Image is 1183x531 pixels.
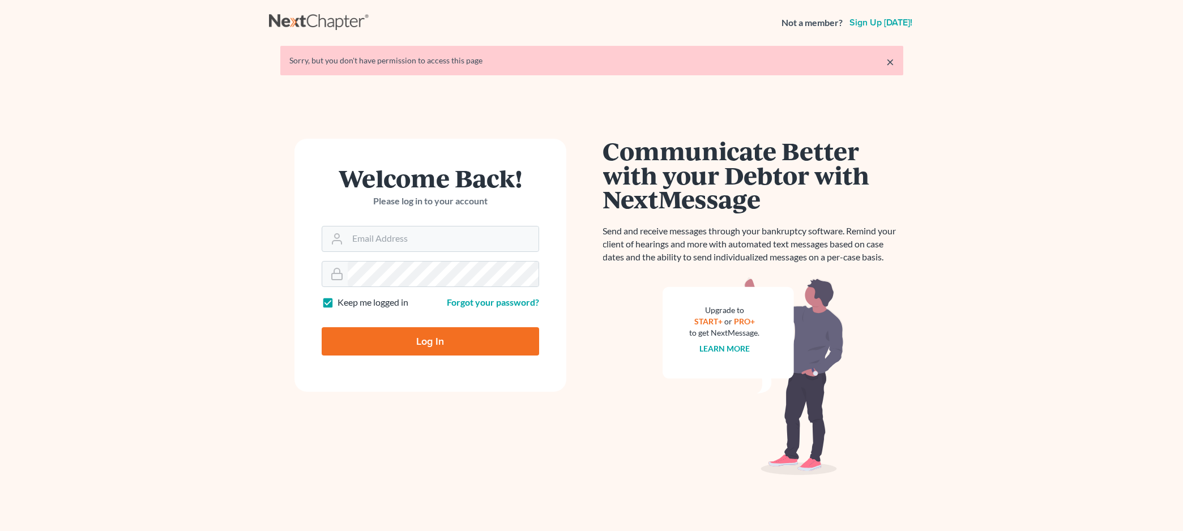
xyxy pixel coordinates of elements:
[338,296,408,309] label: Keep me logged in
[690,305,760,316] div: Upgrade to
[781,16,843,29] strong: Not a member?
[694,316,723,326] a: START+
[322,195,539,208] p: Please log in to your account
[847,18,915,27] a: Sign up [DATE]!
[322,166,539,190] h1: Welcome Back!
[289,55,894,66] div: Sorry, but you don't have permission to access this page
[734,316,755,326] a: PRO+
[724,316,732,326] span: or
[603,225,903,264] p: Send and receive messages through your bankruptcy software. Remind your client of hearings and mo...
[886,55,894,68] a: ×
[322,327,539,356] input: Log In
[447,297,539,307] a: Forgot your password?
[663,277,844,476] img: nextmessage_bg-59042aed3d76b12b5cd301f8e5b87938c9018125f34e5fa2b7a6b67550977c72.svg
[348,226,539,251] input: Email Address
[699,344,750,353] a: Learn more
[603,139,903,211] h1: Communicate Better with your Debtor with NextMessage
[690,327,760,339] div: to get NextMessage.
